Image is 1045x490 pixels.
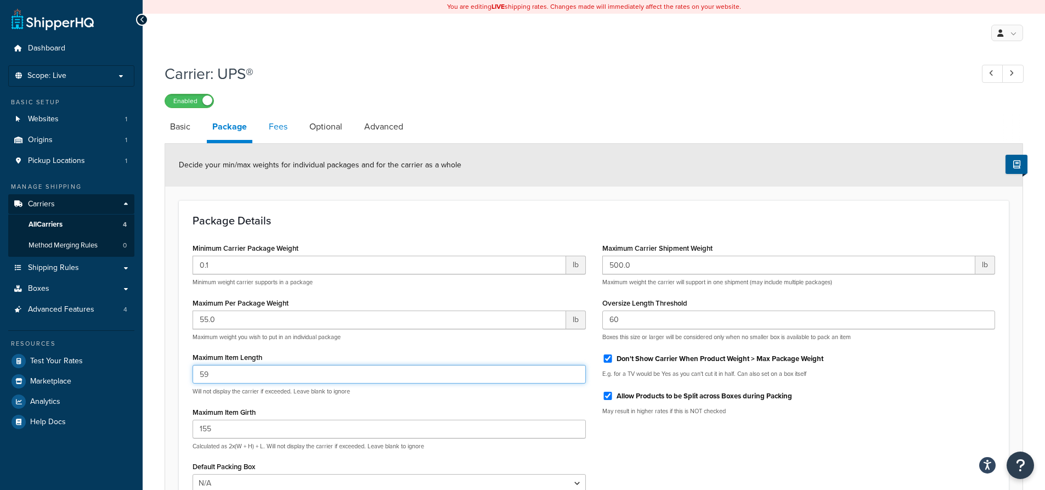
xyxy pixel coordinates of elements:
p: Maximum weight you wish to put in an individual package [193,333,586,341]
li: Websites [8,109,134,129]
a: Websites1 [8,109,134,129]
span: Analytics [30,397,60,407]
div: Resources [8,339,134,348]
label: Minimum Carrier Package Weight [193,244,298,252]
button: Show Help Docs [1006,155,1027,174]
a: Method Merging Rules0 [8,235,134,256]
span: Help Docs [30,418,66,427]
span: Boxes [28,284,49,294]
label: Maximum Per Package Weight [193,299,289,307]
button: Open Resource Center [1007,452,1034,479]
h1: Carrier: UPS® [165,63,962,85]
p: Calculated as 2x(W + H) + L. Will not display the carrier if exceeded. Leave blank to ignore [193,442,586,450]
a: Dashboard [8,38,134,59]
span: lb [566,256,586,274]
div: Manage Shipping [8,182,134,192]
label: Maximum Carrier Shipment Weight [602,244,713,252]
a: Test Your Rates [8,351,134,371]
li: Carriers [8,194,134,257]
span: 1 [125,115,127,124]
label: Maximum Item Length [193,353,262,362]
p: Minimum weight carrier supports in a package [193,278,586,286]
p: Boxes this size or larger will be considered only when no smaller box is available to pack an item [602,333,996,341]
label: Don't Show Carrier When Product Weight > Max Package Weight [617,354,823,364]
span: Marketplace [30,377,71,386]
a: Analytics [8,392,134,412]
label: Enabled [165,94,213,108]
a: Shipping Rules [8,258,134,278]
p: May result in higher rates if this is NOT checked [602,407,996,415]
a: Package [207,114,252,143]
span: Advanced Features [28,305,94,314]
label: Allow Products to be Split across Boxes during Packing [617,391,792,401]
a: Optional [304,114,348,140]
a: Marketplace [8,371,134,391]
p: Maximum weight the carrier will support in one shipment (may include multiple packages) [602,278,996,286]
b: LIVE [492,2,505,12]
span: Scope: Live [27,71,66,81]
a: Next Record [1002,65,1024,83]
span: Carriers [28,200,55,209]
span: Decide your min/max weights for individual packages and for the carrier as a whole [179,159,461,171]
span: 1 [125,136,127,145]
li: Pickup Locations [8,151,134,171]
a: Carriers [8,194,134,215]
span: lb [975,256,995,274]
span: Dashboard [28,44,65,53]
span: 0 [123,241,127,250]
span: Shipping Rules [28,263,79,273]
label: Maximum Item Girth [193,408,256,416]
div: Basic Setup [8,98,134,107]
span: Pickup Locations [28,156,85,166]
span: lb [566,311,586,329]
a: Origins1 [8,130,134,150]
p: Will not display the carrier if exceeded. Leave blank to ignore [193,387,586,396]
a: Advanced [359,114,409,140]
span: 4 [123,220,127,229]
a: Fees [263,114,293,140]
span: 4 [123,305,127,314]
a: Advanced Features4 [8,300,134,320]
a: Previous Record [982,65,1003,83]
a: Pickup Locations1 [8,151,134,171]
span: Test Your Rates [30,357,83,366]
label: Oversize Length Threshold [602,299,687,307]
li: Method Merging Rules [8,235,134,256]
span: Websites [28,115,59,124]
span: 1 [125,156,127,166]
a: AllCarriers4 [8,215,134,235]
li: Origins [8,130,134,150]
a: Help Docs [8,412,134,432]
a: Boxes [8,279,134,299]
span: Origins [28,136,53,145]
span: Method Merging Rules [29,241,98,250]
label: Default Packing Box [193,463,255,471]
h3: Package Details [193,215,995,227]
p: E.g. for a TV would be Yes as you can't cut it in half. Can also set on a box itself [602,370,996,378]
a: Basic [165,114,196,140]
li: Advanced Features [8,300,134,320]
span: All Carriers [29,220,63,229]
